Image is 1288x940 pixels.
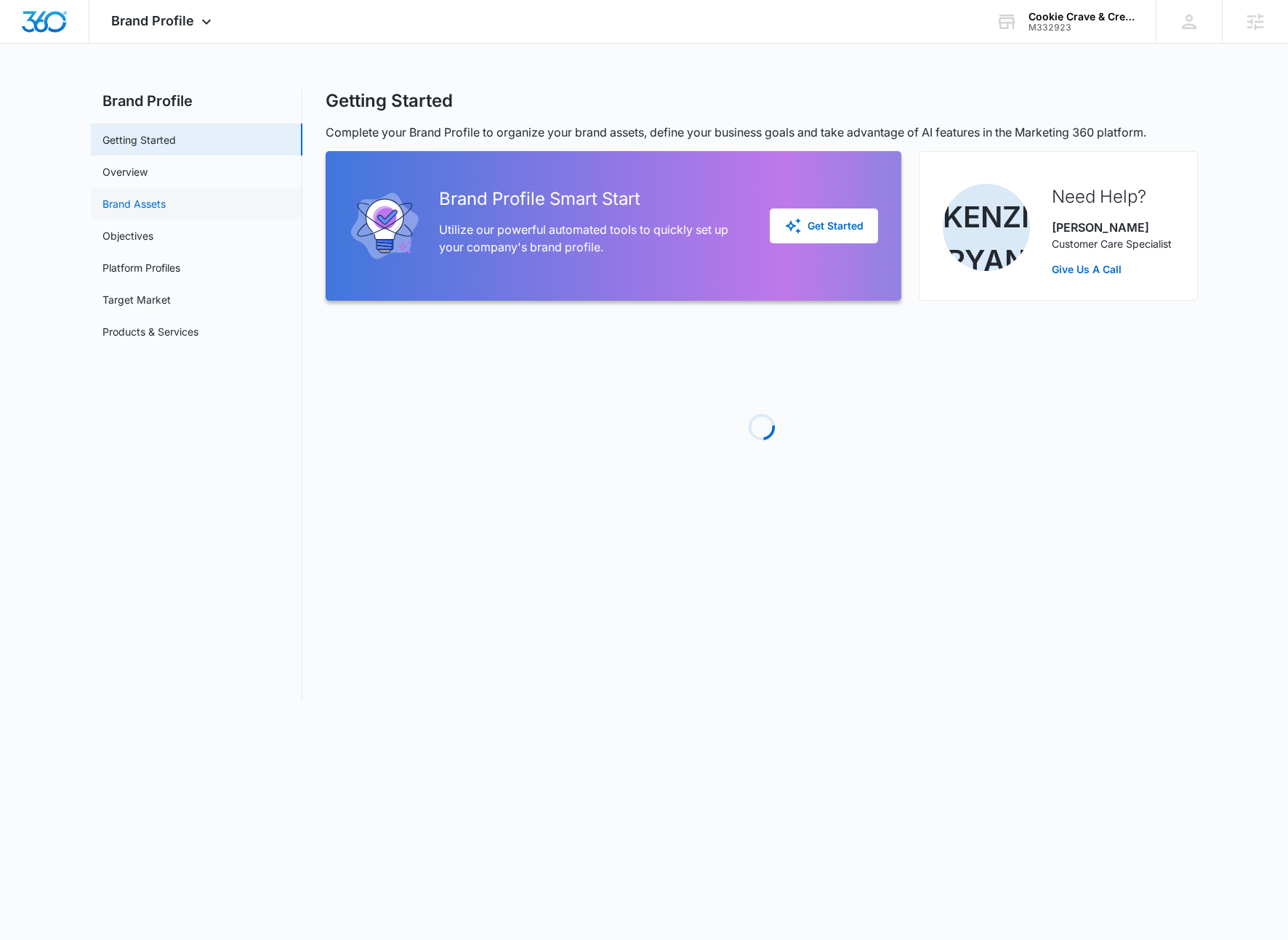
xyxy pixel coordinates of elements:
[91,90,302,112] h2: Brand Profile
[1029,23,1135,33] div: account id
[439,221,746,256] p: Utilize our powerful automated tools to quickly set up your company's brand profile.
[943,184,1030,271] img: Kenzie Ryan
[111,13,194,28] span: Brand Profile
[102,196,166,211] a: Brand Assets
[770,208,878,243] button: Get Started
[1052,184,1172,210] h2: Need Help?
[439,186,746,212] h2: Brand Profile Smart Start
[102,132,176,147] a: Getting Started
[326,90,453,112] h1: Getting Started
[102,260,180,275] a: Platform Profiles
[326,123,1198,141] p: Complete your Brand Profile to organize your brand assets, define your business goals and take ad...
[784,217,864,235] div: Get Started
[102,292,171,307] a: Target Market
[102,228,153,243] a: Objectives
[102,164,148,179] a: Overview
[102,324,198,339] a: Products & Services
[1052,219,1172,236] p: [PERSON_NAME]
[1029,11,1135,23] div: account name
[1052,236,1172,251] p: Customer Care Specialist
[1052,262,1172,277] a: Give Us A Call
